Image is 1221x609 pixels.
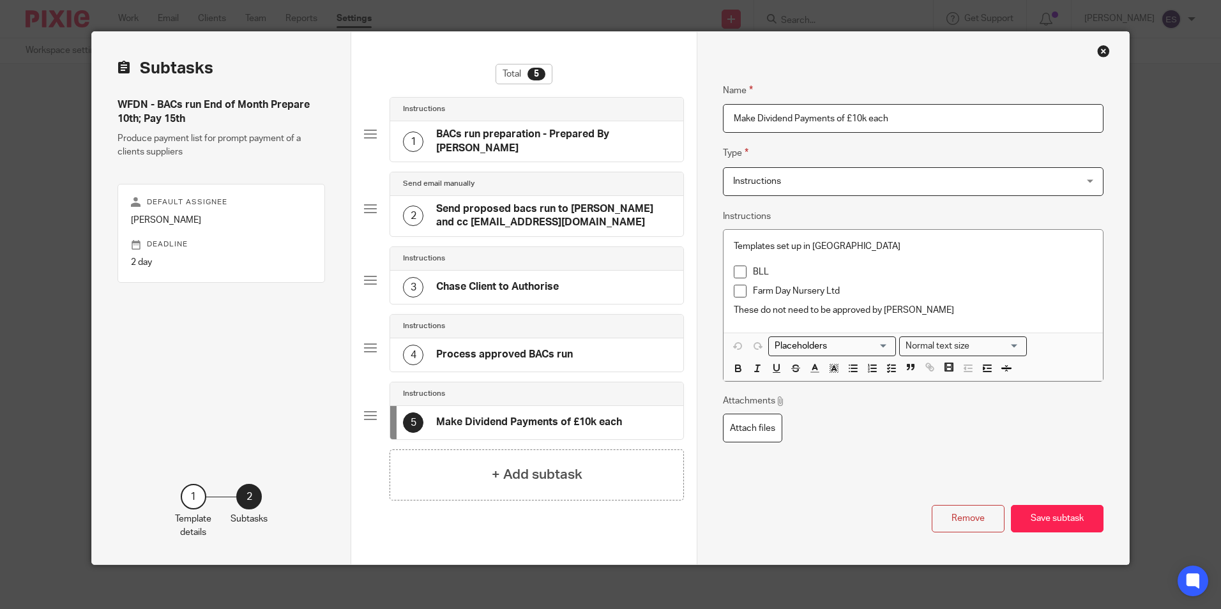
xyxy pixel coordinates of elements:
p: Farm Day Nursery Ltd [753,285,1092,297]
div: Search for option [899,336,1027,356]
h4: Instructions [403,389,445,399]
label: Attach files [723,414,782,442]
span: Instructions [733,177,781,186]
div: Close this dialog window [1097,45,1110,57]
div: Text styles [899,336,1027,356]
h4: WFDN - BACs run End of Month Prepare 10th; Pay 15th [118,98,325,126]
h4: Instructions [403,321,445,331]
div: Search for option [768,336,896,356]
div: 1 [403,132,423,152]
p: Default assignee [131,197,312,207]
h4: Chase Client to Authorise [436,280,559,294]
div: 5 [403,412,423,433]
p: Template details [175,513,211,539]
div: 2 [403,206,423,226]
input: Search for option [770,340,888,353]
label: Instructions [723,210,771,223]
p: Deadline [131,239,312,250]
div: 5 [527,68,545,80]
input: Search for option [973,340,1019,353]
div: 2 [236,484,262,509]
div: Placeholders [768,336,896,356]
button: Save subtask [1011,505,1103,532]
p: Produce payment list for prompt payment of a clients suppliers [118,132,325,158]
h4: + Add subtask [492,465,582,485]
h4: Make Dividend Payments of £10k each [436,416,622,429]
label: Name [723,83,753,98]
h4: Send proposed bacs run to [PERSON_NAME] and cc [EMAIL_ADDRESS][DOMAIN_NAME] [436,202,671,230]
p: [PERSON_NAME] [131,214,312,227]
h2: Subtasks [118,57,213,79]
h4: BACs run preparation - Prepared By [PERSON_NAME] [436,128,671,155]
p: Attachments [723,395,785,407]
h4: Send email manually [403,179,474,189]
h4: Instructions [403,104,445,114]
p: 2 day [131,256,312,269]
div: 3 [403,277,423,297]
div: 4 [403,345,423,365]
button: Remove [932,505,1005,532]
p: These do not need to be approved by [PERSON_NAME] [734,304,1092,317]
p: BLL [753,266,1092,278]
p: Subtasks [231,513,268,525]
div: 1 [181,484,206,509]
p: Templates set up in [GEOGRAPHIC_DATA] [734,240,1092,253]
span: Normal text size [902,340,972,353]
label: Type [723,146,748,160]
h4: Instructions [403,253,445,264]
h4: Process approved BACs run [436,348,573,361]
div: Total [496,64,552,84]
